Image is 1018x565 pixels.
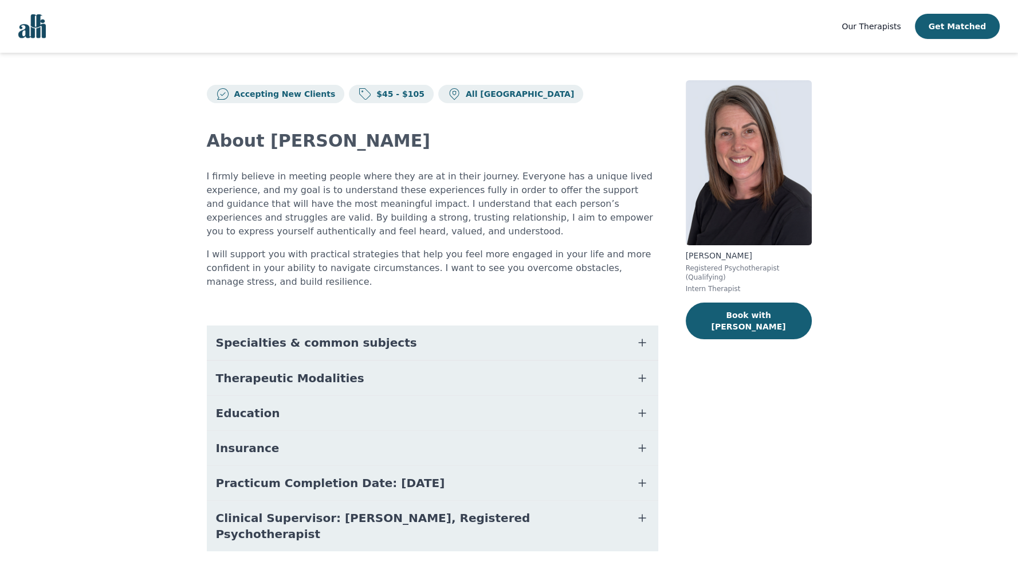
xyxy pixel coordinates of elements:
[207,170,658,238] p: I firmly believe in meeting people where they are at in their journey. Everyone has a unique live...
[216,370,364,386] span: Therapeutic Modalities
[207,325,658,360] button: Specialties & common subjects
[18,14,46,38] img: alli logo
[216,335,417,351] span: Specialties & common subjects
[915,14,1000,39] button: Get Matched
[216,510,622,542] span: Clinical Supervisor: [PERSON_NAME], Registered Psychotherapist
[207,431,658,465] button: Insurance
[842,19,901,33] a: Our Therapists
[686,303,812,339] button: Book with [PERSON_NAME]
[686,250,812,261] p: [PERSON_NAME]
[216,405,280,421] span: Education
[842,22,901,31] span: Our Therapists
[216,475,445,491] span: Practicum Completion Date: [DATE]
[207,501,658,551] button: Clinical Supervisor: [PERSON_NAME], Registered Psychotherapist
[207,466,658,500] button: Practicum Completion Date: [DATE]
[686,284,812,293] p: Intern Therapist
[207,248,658,289] p: I will support you with practical strategies that help you feel more engaged in your life and mor...
[686,264,812,282] p: Registered Psychotherapist (Qualifying)
[230,88,336,100] p: Accepting New Clients
[207,131,658,151] h2: About [PERSON_NAME]
[207,361,658,395] button: Therapeutic Modalities
[461,88,574,100] p: All [GEOGRAPHIC_DATA]
[216,440,280,456] span: Insurance
[686,80,812,245] img: Stephanie_Bunker
[207,396,658,430] button: Education
[372,88,425,100] p: $45 - $105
